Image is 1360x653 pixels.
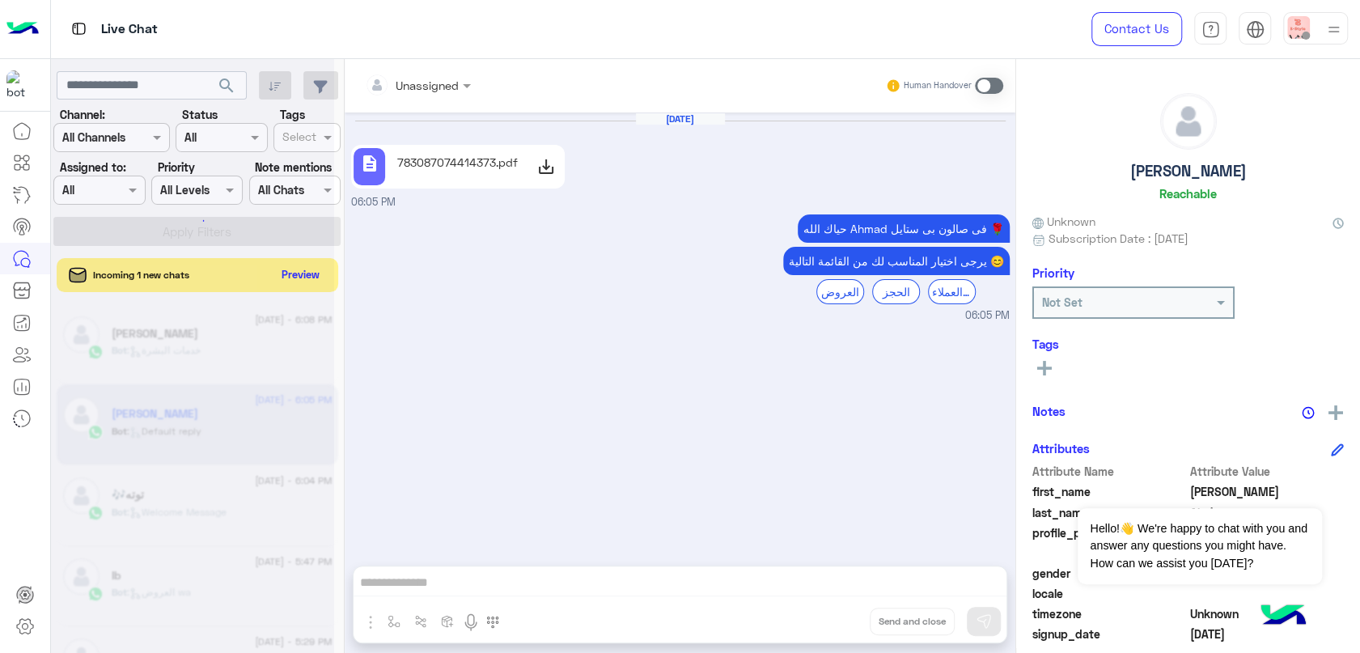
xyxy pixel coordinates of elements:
[1255,588,1311,645] img: hulul-logo.png
[1032,265,1074,280] h6: Priority
[1246,20,1265,39] img: tab
[1032,337,1344,351] h6: Tags
[1130,162,1247,180] h5: [PERSON_NAME]
[904,79,972,92] small: Human Handover
[1190,625,1345,642] span: 2025-08-27T15:05:48.13Z
[1190,605,1345,622] span: Unknown
[178,206,206,235] div: loading...
[1032,213,1095,230] span: Unknown
[360,154,379,173] span: description
[1032,504,1187,521] span: last_name
[870,608,955,635] button: Send and close
[351,196,396,208] span: 06:05 PM
[397,154,518,171] p: 783087074414373.pdf
[1190,585,1345,602] span: null
[1324,19,1344,40] img: profile
[1302,406,1315,419] img: notes
[351,145,566,189] a: description783087074414373.pdf
[928,279,976,304] div: خدمة العملاء
[1161,94,1216,149] img: defaultAdmin.png
[1091,12,1182,46] a: Contact Us
[1159,186,1217,201] h6: Reachable
[1032,404,1066,418] h6: Notes
[783,247,1010,275] p: 27/8/2025, 6:05 PM
[101,19,158,40] p: Live Chat
[816,279,864,304] div: العروض
[1032,441,1090,456] h6: Attributes
[392,148,524,186] div: 783087074414373.pdf
[1032,483,1187,500] span: first_name
[1032,585,1187,602] span: locale
[1032,565,1187,582] span: gender
[6,12,39,46] img: Logo
[872,279,920,304] div: الحجز
[1032,625,1187,642] span: signup_date
[280,128,316,149] div: Select
[1328,405,1343,420] img: add
[6,70,36,100] img: 510162592189670
[798,214,1010,243] p: 27/8/2025, 6:05 PM
[1201,20,1220,39] img: tab
[1190,463,1345,480] span: Attribute Value
[1287,16,1310,39] img: userImage
[1078,508,1321,584] span: Hello!👋 We're happy to chat with you and answer any questions you might have. How can we assist y...
[965,308,1010,324] span: 06:05 PM
[1049,230,1188,247] span: Subscription Date : [DATE]
[1032,524,1187,562] span: profile_pic
[1194,12,1227,46] a: tab
[69,19,89,39] img: tab
[1032,463,1187,480] span: Attribute Name
[1032,605,1187,622] span: timezone
[636,113,725,125] h6: [DATE]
